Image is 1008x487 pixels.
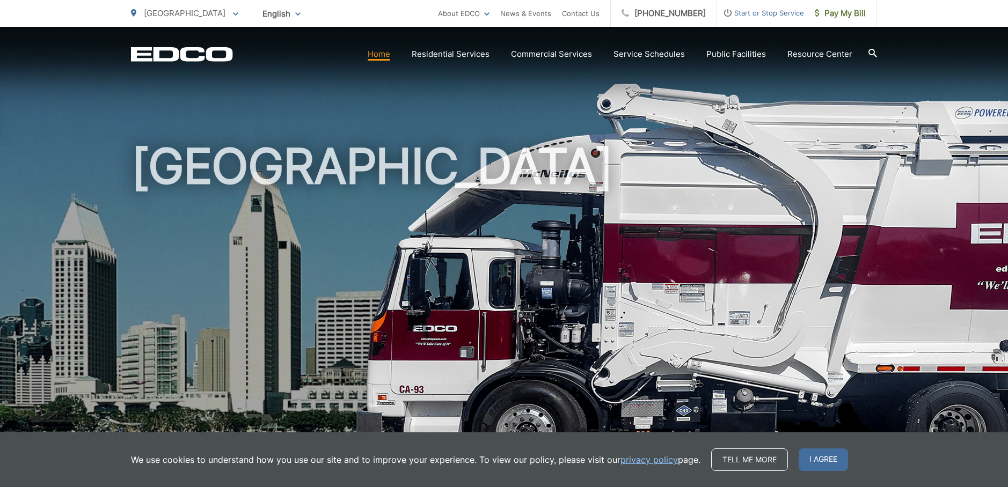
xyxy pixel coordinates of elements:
[500,7,551,20] a: News & Events
[131,47,233,62] a: EDCD logo. Return to the homepage.
[438,7,490,20] a: About EDCO
[706,48,766,61] a: Public Facilities
[131,453,700,466] p: We use cookies to understand how you use our site and to improve your experience. To view our pol...
[368,48,390,61] a: Home
[144,8,225,18] span: [GEOGRAPHIC_DATA]
[787,48,852,61] a: Resource Center
[254,4,309,23] span: English
[131,139,877,479] h1: [GEOGRAPHIC_DATA]
[511,48,592,61] a: Commercial Services
[711,448,788,471] a: Tell me more
[613,48,685,61] a: Service Schedules
[620,453,678,466] a: privacy policy
[412,48,490,61] a: Residential Services
[799,448,848,471] span: I agree
[562,7,600,20] a: Contact Us
[815,7,866,20] span: Pay My Bill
